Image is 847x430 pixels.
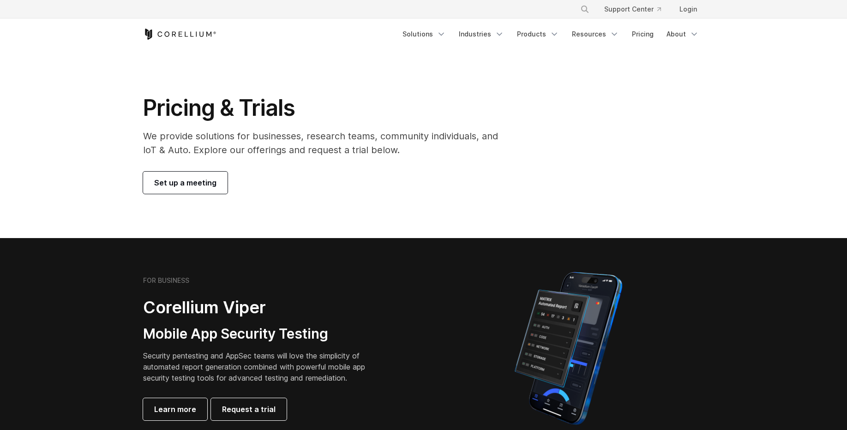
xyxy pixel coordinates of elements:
div: Navigation Menu [397,26,704,42]
p: We provide solutions for businesses, research teams, community individuals, and IoT & Auto. Explo... [143,129,511,157]
h1: Pricing & Trials [143,94,511,122]
h3: Mobile App Security Testing [143,325,379,343]
a: Login [672,1,704,18]
div: Navigation Menu [569,1,704,18]
h2: Corellium Viper [143,297,379,318]
span: Request a trial [222,404,276,415]
a: Pricing [626,26,659,42]
span: Learn more [154,404,196,415]
button: Search [577,1,593,18]
a: Support Center [597,1,668,18]
a: Request a trial [211,398,287,420]
p: Security pentesting and AppSec teams will love the simplicity of automated report generation comb... [143,350,379,383]
a: Resources [566,26,625,42]
a: Products [511,26,565,42]
h6: FOR BUSINESS [143,276,189,285]
a: Solutions [397,26,451,42]
a: Corellium Home [143,29,216,40]
img: Corellium MATRIX automated report on iPhone showing app vulnerability test results across securit... [499,268,638,429]
a: About [661,26,704,42]
span: Set up a meeting [154,177,216,188]
a: Set up a meeting [143,172,228,194]
a: Industries [453,26,510,42]
a: Learn more [143,398,207,420]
